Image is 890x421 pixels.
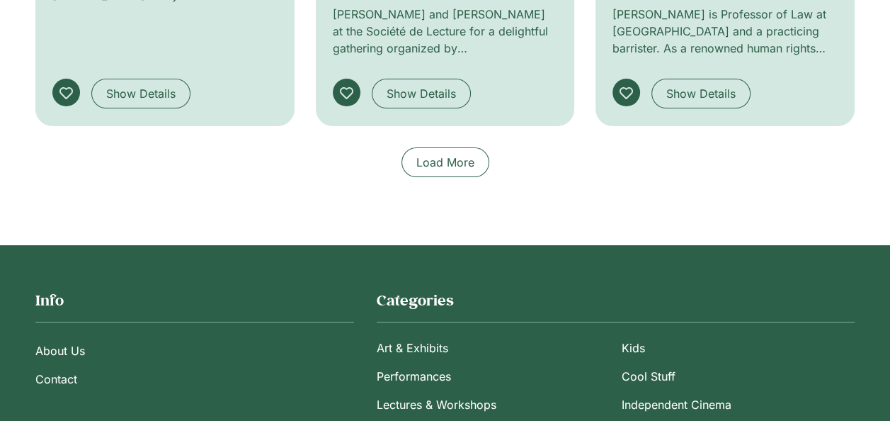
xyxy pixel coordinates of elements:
[621,334,854,362] a: Kids
[377,391,610,419] a: Lectures & Workshops
[35,337,354,393] nav: Menu
[333,6,557,57] p: [PERSON_NAME] and [PERSON_NAME] at the Société de Lecture for a delightful gathering organized by...
[651,79,751,108] a: Show Details
[35,291,354,310] h2: Info
[666,85,736,102] span: Show Details
[621,391,854,419] a: Independent Cinema
[377,362,610,391] a: Performances
[621,362,854,391] a: Cool Stuff
[612,6,837,57] p: [PERSON_NAME] is Professor of Law at [GEOGRAPHIC_DATA] and a practicing barrister. As a renowned ...
[35,365,354,393] a: Contact
[377,334,610,362] a: Art & Exhibits
[91,79,190,108] a: Show Details
[35,337,354,365] a: About Us
[416,154,474,171] span: Load More
[106,85,176,102] span: Show Details
[401,147,489,177] a: Load More
[377,291,855,310] h2: Categories
[387,85,456,102] span: Show Details
[372,79,471,108] a: Show Details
